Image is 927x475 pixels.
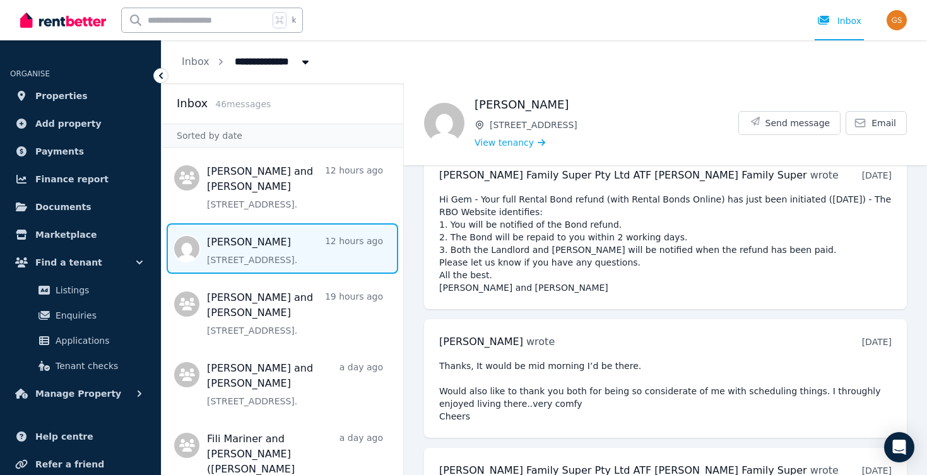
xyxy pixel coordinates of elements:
[739,112,841,134] button: Send message
[10,167,151,192] a: Finance report
[35,144,84,159] span: Payments
[35,255,102,270] span: Find a tenant
[10,69,50,78] span: ORGANISE
[846,111,907,135] a: Email
[35,116,102,131] span: Add property
[490,119,738,131] span: [STREET_ADDRESS]
[10,222,151,247] a: Marketplace
[871,117,896,129] span: Email
[439,336,523,348] span: [PERSON_NAME]
[526,336,555,348] span: wrote
[862,170,892,180] time: [DATE]
[862,337,892,347] time: [DATE]
[35,88,88,103] span: Properties
[207,235,383,266] a: [PERSON_NAME]12 hours ago[STREET_ADDRESS].
[10,111,151,136] a: Add property
[15,328,146,353] a: Applications
[475,136,534,149] span: View tenancy
[10,250,151,275] button: Find a tenant
[292,15,296,25] span: k
[424,103,464,143] img: Gem McGuirk
[439,193,892,294] pre: Hi Gem - Your full Rental Bond refund (with Rental Bonds Online) has just been initiated ([DATE])...
[439,169,807,181] span: [PERSON_NAME] Family Super Pty Ltd ATF [PERSON_NAME] Family Super
[20,11,106,30] img: RentBetter
[439,360,892,423] pre: Thanks, It would be mid morning I’d be there. Would also like to thank you both for being so cons...
[56,358,141,373] span: Tenant checks
[162,40,332,83] nav: Breadcrumb
[35,386,121,401] span: Manage Property
[10,83,151,108] a: Properties
[765,117,830,129] span: Send message
[35,199,92,214] span: Documents
[56,283,141,298] span: Listings
[207,290,383,337] a: [PERSON_NAME] and [PERSON_NAME]19 hours ago[STREET_ADDRESS].
[15,353,146,378] a: Tenant checks
[56,308,141,323] span: Enquiries
[10,194,151,220] a: Documents
[884,432,914,462] div: Open Intercom Messenger
[15,303,146,328] a: Enquiries
[475,96,738,114] h1: [PERSON_NAME]
[35,227,97,242] span: Marketplace
[10,139,151,164] a: Payments
[810,169,839,181] span: wrote
[207,361,383,408] a: [PERSON_NAME] and [PERSON_NAME]a day ago[STREET_ADDRESS].
[10,424,151,449] a: Help centre
[56,333,141,348] span: Applications
[207,164,383,211] a: [PERSON_NAME] and [PERSON_NAME]12 hours ago[STREET_ADDRESS].
[10,381,151,406] button: Manage Property
[215,99,271,109] span: 46 message s
[887,10,907,30] img: Stanyer Family Super Pty Ltd ATF Stanyer Family Super
[162,124,403,148] div: Sorted by date
[817,15,861,27] div: Inbox
[177,95,208,112] h2: Inbox
[15,278,146,303] a: Listings
[182,56,210,67] a: Inbox
[35,172,109,187] span: Finance report
[475,136,545,149] a: View tenancy
[35,429,93,444] span: Help centre
[35,457,104,472] span: Refer a friend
